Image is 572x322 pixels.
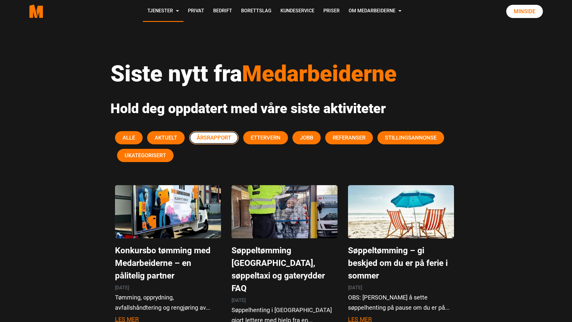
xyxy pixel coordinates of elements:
[251,134,280,141] span: Ettervern
[348,208,454,215] a: Les mer om Søppeltømming – gi beskjed om du er på ferie i sommer featured image
[147,131,185,144] button: Aktuelt
[115,285,129,290] span: [DATE]
[123,134,135,141] span: Alle
[115,185,221,238] img: konkursbo tømming
[344,1,406,22] a: Om Medarbeiderne
[115,208,221,215] a: Les mer om Konkursbo tømming med Medarbeiderne – en pålitelig partner featured image
[115,131,143,144] button: Alle
[348,245,448,281] a: Les mer om Søppeltømming – gi beskjed om du er på ferie i sommer main title
[117,149,174,162] button: Ukategorisert
[232,208,337,215] a: Les mer om Søppeltømming Oslo, søppeltaxi og gaterydder FAQ featured image
[209,1,237,22] a: Bedrift
[276,1,319,22] a: Kundeservice
[110,101,462,117] h2: Hold deg oppdatert med våre siste aktiviteter
[232,185,337,238] img: Hvem-tømmer-søppel-i-Oslo
[348,185,454,238] img: søppeltomming-oslo-sommerferie
[348,292,454,313] p: OBS: [PERSON_NAME] å sette søppelhenting på pause om du er på...
[143,1,183,22] a: Tjenester
[115,292,221,313] p: Tømming, opprydning, avfallshåndtering og rengjøring av...
[232,245,325,293] a: Les mer om Søppeltømming Oslo, søppeltaxi og gaterydder FAQ main title
[243,131,288,144] button: Ettervern
[110,60,462,87] h1: Siste nytt fra
[300,134,313,141] span: Jobb
[242,60,397,87] span: Medarbeiderne
[319,1,344,22] a: Priser
[506,5,543,18] a: Minside
[333,134,365,141] span: Referanser
[189,131,239,144] button: Årsrapport
[237,1,276,22] a: Borettslag
[348,285,362,290] span: [DATE]
[125,152,166,158] span: Ukategorisert
[197,134,231,141] span: Årsrapport
[115,245,210,281] a: Les mer om Konkursbo tømming med Medarbeiderne – en pålitelig partner main title
[183,1,209,22] a: Privat
[325,131,373,144] button: Referanser
[292,131,321,144] button: Jobb
[155,134,177,141] span: Aktuelt
[385,134,437,141] span: Stillingsannonse
[377,131,444,144] button: Stillingsannonse
[232,297,246,303] span: [DATE]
